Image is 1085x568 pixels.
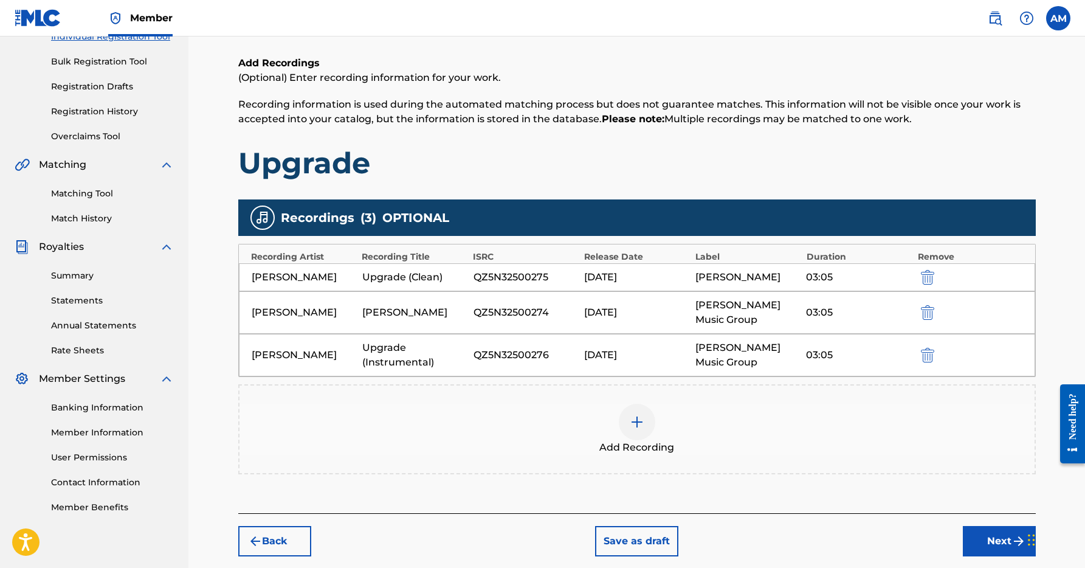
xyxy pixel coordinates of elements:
[51,401,174,414] a: Banking Information
[362,251,467,263] div: Recording Title
[921,270,934,285] img: 12a2ab48e56ec057fbd8.svg
[248,534,263,549] img: 7ee5dd4eb1f8a8e3ef2f.svg
[963,526,1036,556] button: Next
[51,30,174,43] a: Individual Registration Tool
[15,240,29,254] img: Royalties
[921,305,934,320] img: 12a2ab48e56ec057fbd8.svg
[362,270,467,285] div: Upgrade (Clean)
[382,209,449,227] span: OPTIONAL
[1028,522,1035,558] div: Drag
[362,341,467,370] div: Upgrade (Instrumental)
[362,305,467,320] div: [PERSON_NAME]
[806,348,911,362] div: 03:05
[1051,374,1085,474] iframe: Resource Center
[51,80,174,93] a: Registration Drafts
[252,348,357,362] div: [PERSON_NAME]
[1014,6,1039,30] div: Help
[584,348,689,362] div: [DATE]
[238,145,1036,181] h1: Upgrade
[360,209,376,227] span: ( 3 )
[238,99,1021,125] span: Recording information is used during the automated matching process but does not guarantee matche...
[238,56,1036,71] h6: Add Recordings
[252,270,357,285] div: [PERSON_NAME]
[159,240,174,254] img: expand
[51,426,174,439] a: Member Information
[51,187,174,200] a: Matching Tool
[474,305,579,320] div: QZ5N32500274
[695,341,801,370] div: [PERSON_NAME] Music Group
[51,476,174,489] a: Contact Information
[695,298,801,327] div: [PERSON_NAME] Music Group
[39,158,86,172] span: Matching
[602,113,664,125] strong: Please note:
[159,158,174,172] img: expand
[988,11,1002,26] img: search
[474,270,579,285] div: QZ5N32500275
[159,372,174,386] img: expand
[1019,11,1034,26] img: help
[1024,510,1085,568] iframe: Chat Widget
[252,305,357,320] div: [PERSON_NAME]
[15,9,61,27] img: MLC Logo
[238,526,311,556] button: Back
[251,251,356,263] div: Recording Artist
[474,348,579,362] div: QZ5N32500276
[983,6,1007,30] a: Public Search
[1046,6,1070,30] div: User Menu
[130,11,173,25] span: Member
[51,294,174,307] a: Statements
[39,372,125,386] span: Member Settings
[281,209,354,227] span: Recordings
[51,269,174,282] a: Summary
[51,55,174,68] a: Bulk Registration Tool
[51,105,174,118] a: Registration History
[599,440,674,455] span: Add Recording
[255,210,270,225] img: recording
[595,526,678,556] button: Save as draft
[51,212,174,225] a: Match History
[473,251,578,263] div: ISRC
[1011,534,1026,549] img: f7272a7cc735f4ea7f67.svg
[51,501,174,514] a: Member Benefits
[15,372,29,386] img: Member Settings
[51,130,174,143] a: Overclaims Tool
[630,415,644,429] img: add
[695,270,801,285] div: [PERSON_NAME]
[918,251,1023,263] div: Remove
[695,251,801,263] div: Label
[806,305,911,320] div: 03:05
[584,270,689,285] div: [DATE]
[39,240,84,254] span: Royalties
[584,251,689,263] div: Release Date
[584,305,689,320] div: [DATE]
[15,158,30,172] img: Matching
[921,348,934,362] img: 12a2ab48e56ec057fbd8.svg
[51,451,174,464] a: User Permissions
[51,344,174,357] a: Rate Sheets
[51,319,174,332] a: Annual Statements
[806,270,911,285] div: 03:05
[807,251,912,263] div: Duration
[108,11,123,26] img: Top Rightsholder
[238,72,501,83] span: (Optional) Enter recording information for your work.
